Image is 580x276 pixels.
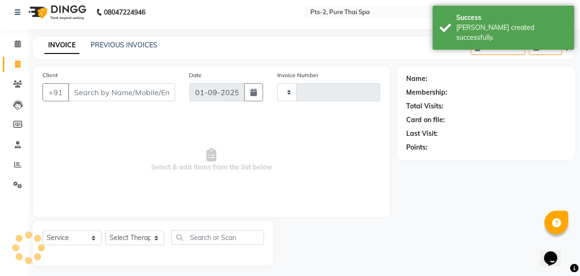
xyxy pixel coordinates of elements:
label: Invoice Number [277,71,318,80]
a: PREVIOUS INVOICES [91,41,157,49]
button: +91 [43,83,69,101]
div: Membership: [406,88,447,98]
iframe: chat widget [540,238,571,267]
div: Points: [406,142,427,152]
label: Date [189,71,202,80]
div: Success [456,13,567,23]
input: Search or Scan [171,230,264,245]
input: Search by Name/Mobile/Email/Code [68,83,175,101]
span: Select & add items from the list below [43,113,380,207]
a: INVOICE [44,37,79,54]
div: Total Visits: [406,101,444,111]
div: Last Visit: [406,129,438,139]
div: Name: [406,74,427,84]
div: Card on file: [406,115,445,125]
div: Bill created successfully. [456,23,567,43]
label: Client [43,71,58,80]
